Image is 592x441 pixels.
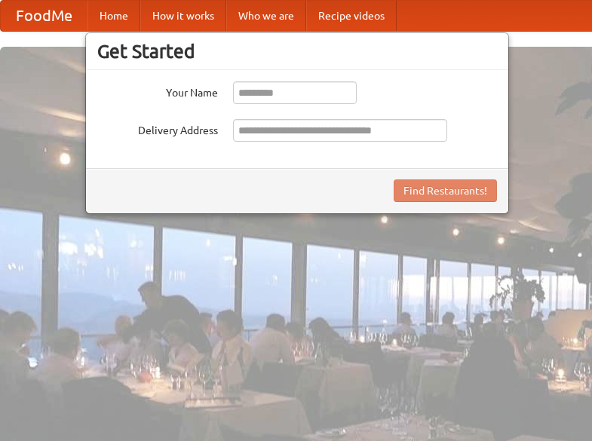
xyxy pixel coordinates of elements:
[306,1,397,31] a: Recipe videos
[140,1,226,31] a: How it works
[97,119,218,138] label: Delivery Address
[394,179,497,202] button: Find Restaurants!
[1,1,87,31] a: FoodMe
[87,1,140,31] a: Home
[97,81,218,100] label: Your Name
[226,1,306,31] a: Who we are
[97,40,497,63] h3: Get Started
